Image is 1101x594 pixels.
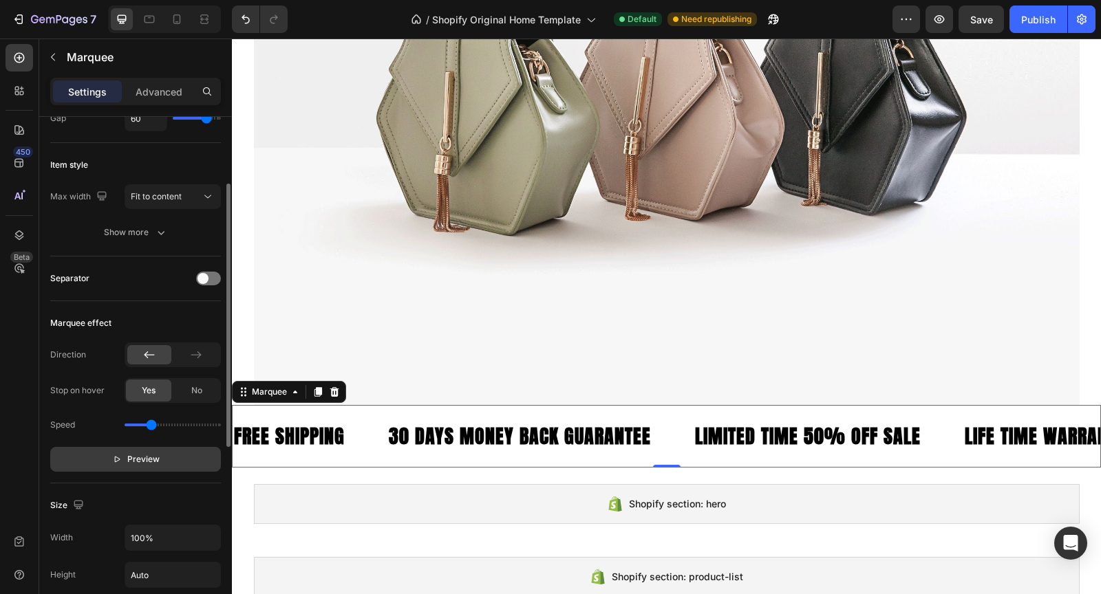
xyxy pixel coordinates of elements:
[67,49,215,65] p: Marquee
[50,272,89,285] div: Separator
[1021,12,1056,27] div: Publish
[125,106,167,131] input: Auto
[432,12,581,27] span: Shopify Original Home Template
[142,384,156,397] span: Yes
[10,252,33,263] div: Beta
[462,383,690,412] div: LIMITED TIME 50% OFF SALE
[104,225,168,239] div: Show more
[50,220,221,245] button: Show more
[131,191,182,201] span: Fit to content
[90,11,96,27] p: 7
[232,38,1101,594] iframe: To enrich screen reader interactions, please activate Accessibility in Grammarly extension settings
[50,496,87,515] div: Size
[68,85,107,99] p: Settings
[13,146,33,157] div: 450
[125,562,220,587] input: Auto
[397,457,494,474] span: Shopify section: hero
[50,349,86,361] div: Direction
[17,347,58,360] div: Marquee
[127,452,160,466] span: Preview
[50,188,110,206] div: Max width
[1054,527,1087,560] div: Open Intercom Messenger
[136,85,182,99] p: Advanced
[50,419,75,431] div: Speed
[232,5,288,33] div: Undo/Redo
[426,12,429,27] span: /
[157,384,419,411] p: 30 DAYS MONEY BACK GUARANTEE
[628,13,656,25] span: Default
[1,383,114,412] div: FREE SHIPPING
[50,112,66,124] div: Gap
[50,447,221,472] button: Preview
[156,383,420,412] div: Rich Text Editor. Editing area: main
[380,530,511,547] span: Shopify section: product-list
[191,384,202,397] span: No
[125,184,221,209] button: Fit to content
[50,159,88,171] div: Item style
[50,569,76,581] div: Height
[6,5,103,33] button: 7
[731,383,895,412] div: LIFE TIME WARRANTY
[50,531,73,544] div: Width
[50,317,111,329] div: Marquee effect
[959,5,1004,33] button: Save
[50,384,105,397] div: Stop on hover
[1009,5,1067,33] button: Publish
[970,14,993,25] span: Save
[681,13,751,25] span: Need republishing
[125,525,220,550] input: Auto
